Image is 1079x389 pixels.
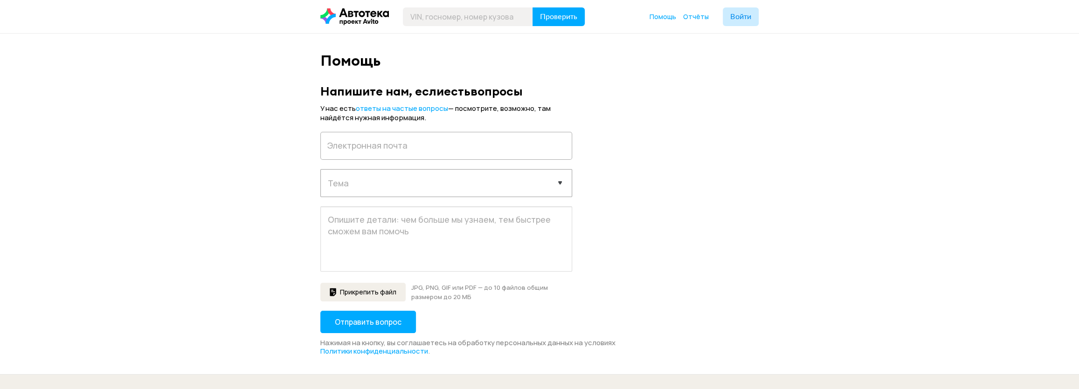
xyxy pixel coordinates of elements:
[320,311,416,333] button: Отправить вопрос
[320,347,428,355] a: Политики конфиденциальности
[533,7,585,26] button: Проверить
[730,13,751,20] span: Войти
[320,104,572,123] div: У нас есть — посмотрите, возможно, там найдётся нужная информация.
[683,12,709,21] a: Отчёты
[540,13,577,20] span: Проверить
[356,104,448,113] a: ответы на частые вопросы
[650,12,676,21] a: Помощь
[723,7,759,26] button: Войти
[320,346,428,356] span: Политики конфиденциальности
[403,7,533,26] input: VIN, госномер, номер кузова
[320,52,759,69] div: Помощь
[320,84,759,98] div: Напишите нам, если есть вопросы
[411,283,572,301] div: JPG, PNG, GIF или PDF — до 10 файлов общим размером до 20 МБ
[340,289,396,295] span: Прикрепить файл
[320,283,406,301] button: Прикрепить файл
[320,339,759,355] div: Нажимая на кнопку, вы соглашаетесь на обработку персональных данных на условиях .
[335,317,401,327] span: Отправить вопрос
